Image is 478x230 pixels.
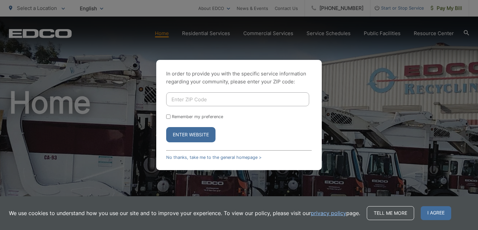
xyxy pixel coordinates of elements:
p: In order to provide you with the specific service information regarding your community, please en... [166,70,312,86]
a: No thanks, take me to the general homepage > [166,155,262,160]
span: I agree [421,206,451,220]
a: privacy policy [311,209,346,217]
a: Tell me more [367,206,414,220]
input: Enter ZIP Code [166,92,309,106]
button: Enter Website [166,127,215,142]
label: Remember my preference [172,114,223,119]
p: We use cookies to understand how you use our site and to improve your experience. To view our pol... [9,209,360,217]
